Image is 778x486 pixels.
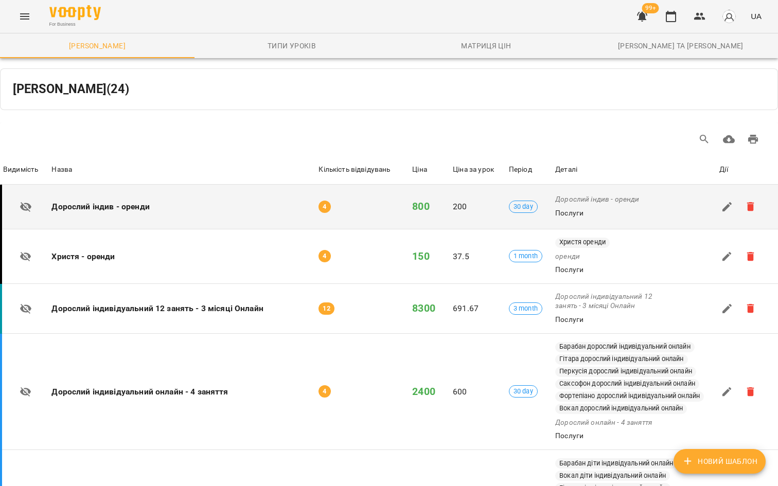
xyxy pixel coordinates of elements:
[453,164,494,176] div: Sort
[319,164,408,176] span: Кількість відвідувань
[719,164,776,176] div: Дії
[509,164,532,176] div: Період
[743,249,758,264] button: Видалити
[737,243,765,271] span: Ви впевнені, що хочете видалити Христя - оренди?
[4,201,47,213] div: Missing translationId: common.private for language: uk_UA
[555,367,696,376] span: Перкусія дорослий індивідуальний онлайн
[555,354,687,364] span: Гітара дорослий індивідуальний онлайн
[555,431,684,441] div: Послуги
[555,315,684,325] div: Послуги
[509,387,537,396] span: 30 day
[737,295,765,322] span: Ви впевнені, що хочете видалити Дорослий індивідуальний 12 занять - 3 місяці Онлайн?
[51,164,72,176] div: Назва
[51,301,314,316] h6: Дорослий індивідуальний 12 занять - 3 місяці Онлайн
[3,164,38,176] div: Sort
[555,404,687,413] span: Вокал дорослий індивідуальний онлайн
[412,248,449,264] h6: 150
[49,5,101,20] img: Voopty Logo
[453,164,505,176] span: Ціна за урок
[555,208,684,219] div: Послуги
[509,164,532,176] div: Sort
[4,250,47,263] div: Missing translationId: common.private for language: uk_UA
[737,378,765,406] span: Ви впевнені, що хочете видалити Дорослий індивідуальний онлайн - 4 заняття?
[319,202,330,211] span: 4
[642,3,659,13] span: 99+
[51,200,314,214] h6: Дорослий індив - оренди
[719,384,735,400] button: Missing translationId: common.edit for language: uk_UA
[319,164,390,176] div: Sort
[743,301,758,316] button: Видалити
[590,40,772,52] span: [PERSON_NAME] та [PERSON_NAME]
[509,164,551,176] span: Період
[453,164,494,176] div: Ціна за урок
[51,249,314,264] h6: Христя - оренди
[13,81,129,97] h5: [PERSON_NAME] ( 24 )
[201,40,383,52] span: Типи уроків
[6,40,188,52] span: [PERSON_NAME]
[555,379,699,388] span: Саксофон дорослий індивідуальний онлайн
[395,40,577,52] span: Матриця цін
[509,304,542,313] span: 3 month
[751,11,762,22] span: UA
[319,304,334,313] span: 12
[3,164,47,176] span: Видимість
[692,127,717,152] button: Search
[555,292,674,311] p: Дорослий індивідуальний 12 занять - 3 місяці Онлайн
[555,164,715,176] div: Деталі
[319,387,330,396] span: 4
[555,238,610,247] span: Христя оренди
[51,164,72,176] div: Sort
[555,265,684,275] div: Послуги
[412,384,449,400] h6: 2400
[509,251,542,261] span: 1 month
[743,384,758,400] button: Видалити
[412,300,449,316] h6: 8300
[412,199,449,214] h6: 800
[555,418,674,427] p: Дорослий онлайн - 4 заняття
[51,385,314,399] h6: Дорослий індивідуальний онлайн - 4 заняття
[555,195,674,204] p: Дорослий індив - оренди
[4,386,47,398] div: Missing translationId: common.private for language: uk_UA
[3,164,38,176] div: Видимість
[719,249,735,264] button: Missing translationId: common.edit for language: uk_UA
[555,471,670,480] span: Вокал діти індивідуальний онлайн
[743,199,758,214] button: Видалити
[555,342,695,351] span: Барабан дорослий індивідуальний онлайн
[737,193,765,221] span: Ви впевнені, що хочете видалити Дорослий індив - оренди?
[319,164,390,176] div: Кількість відвідувань
[453,250,505,263] p: 37.5
[555,459,677,468] span: Барабан діти індивідуальний онлайн
[4,302,47,315] div: Missing translationId: common.private for language: uk_UA
[49,21,101,28] span: For Business
[722,9,736,24] img: avatar_s.png
[555,252,674,261] p: оренди
[717,127,741,152] button: Завантажити CSV
[319,251,330,261] span: 4
[674,449,766,474] button: Новий Шаблон
[453,386,505,398] p: 600
[555,391,704,401] span: Фортепіано дорослий індивідуальний онлайн
[412,164,427,176] div: Ціна
[509,202,537,211] span: 30 day
[747,7,766,26] button: UA
[719,301,735,316] button: Missing translationId: common.edit for language: uk_UA
[412,164,449,176] span: Ціна
[12,4,37,29] button: Menu
[412,164,427,176] div: Sort
[741,127,766,152] button: Друк
[682,455,757,467] span: Новий Шаблон
[453,201,505,213] p: 200
[719,199,735,214] button: Missing translationId: common.edit for language: uk_UA
[51,164,314,176] span: Назва
[453,302,505,315] p: 691.67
